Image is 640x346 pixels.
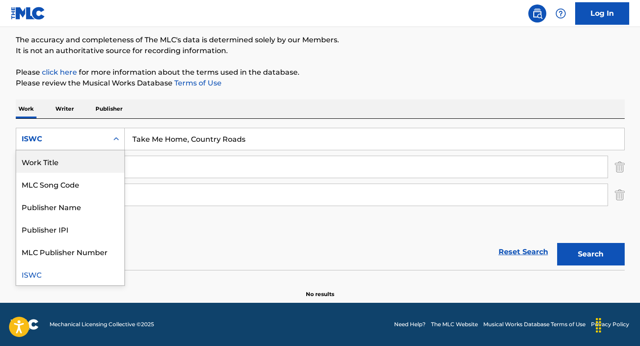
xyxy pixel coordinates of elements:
[552,4,570,22] div: Help
[591,312,606,339] div: Glisser
[528,4,546,22] a: Public Search
[591,320,629,328] a: Privacy Policy
[557,243,625,265] button: Search
[555,8,566,19] img: help
[16,67,625,78] p: Please for more information about the terms used in the database.
[11,7,45,20] img: MLC Logo
[575,2,629,25] a: Log In
[16,78,625,89] p: Please review the Musical Works Database
[16,263,124,285] div: ISWC
[595,303,640,346] iframe: Chat Widget
[595,303,640,346] div: Widget de chat
[11,319,39,330] img: logo
[16,45,625,56] p: It is not an authoritative source for recording information.
[16,128,625,270] form: Search Form
[42,68,77,76] a: click here
[16,173,124,195] div: MLC Song Code
[22,134,103,144] div: ISWC
[50,320,154,328] span: Mechanical Licensing Collective © 2025
[431,320,478,328] a: The MLC Website
[16,218,124,240] div: Publisher IPI
[306,279,334,298] p: No results
[483,320,586,328] a: Musical Works Database Terms of Use
[93,99,125,118] p: Publisher
[16,240,124,263] div: MLC Publisher Number
[615,184,625,206] img: Delete Criterion
[615,156,625,178] img: Delete Criterion
[532,8,543,19] img: search
[16,35,625,45] p: The accuracy and completeness of The MLC's data is determined solely by our Members.
[394,320,426,328] a: Need Help?
[16,99,36,118] p: Work
[16,150,124,173] div: Work Title
[16,195,124,218] div: Publisher Name
[53,99,77,118] p: Writer
[172,79,222,87] a: Terms of Use
[494,242,553,262] a: Reset Search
